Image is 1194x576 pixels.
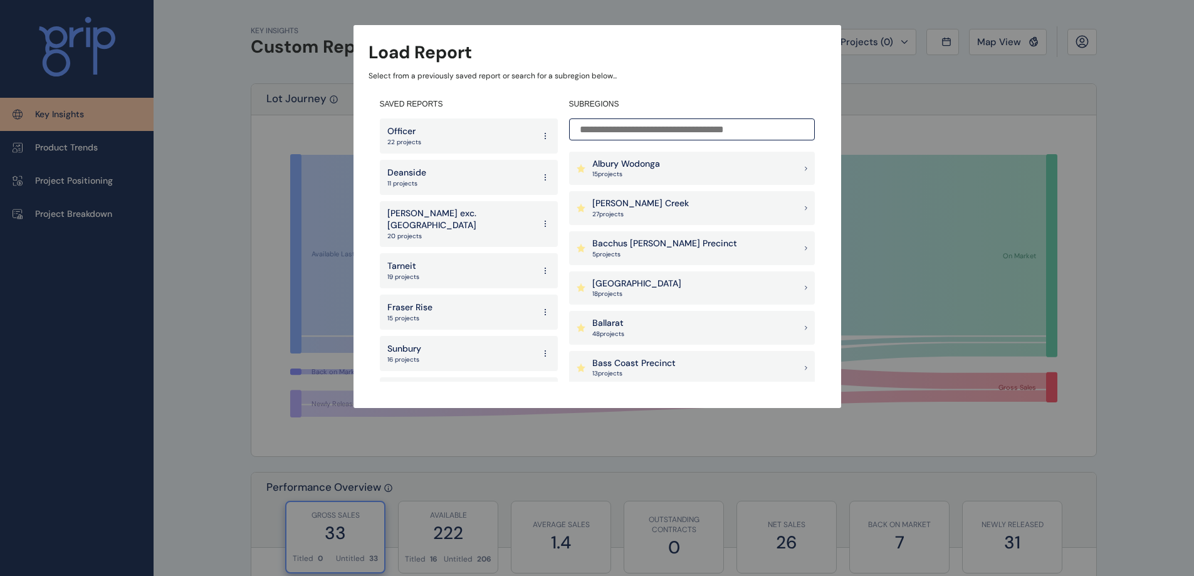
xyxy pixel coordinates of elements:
p: 48 project s [592,330,624,338]
h4: SUBREGIONS [569,99,815,110]
p: Officer [387,125,421,138]
p: Tarneit [387,260,419,273]
h3: Load Report [369,40,472,65]
p: 22 projects [387,138,421,147]
p: 19 projects [387,273,419,281]
p: 18 project s [592,290,681,298]
p: 15 project s [592,170,660,179]
p: Fraser Rise [387,301,432,314]
p: 27 project s [592,210,689,219]
p: 20 projects [387,232,534,241]
p: 5 project s [592,250,737,259]
p: [PERSON_NAME] Creek [592,197,689,210]
h4: SAVED REPORTS [380,99,558,110]
p: Ballarat [592,317,624,330]
p: [PERSON_NAME] exc. [GEOGRAPHIC_DATA] [387,207,534,232]
p: Bacchus [PERSON_NAME] Precinct [592,238,737,250]
p: Bass Coast Precinct [592,357,676,370]
p: Albury Wodonga [592,158,660,170]
p: 13 project s [592,369,676,378]
p: 16 projects [387,355,421,364]
p: 11 projects [387,179,426,188]
p: [GEOGRAPHIC_DATA] [592,278,681,290]
p: 15 projects [387,314,432,323]
p: Deanside [387,167,426,179]
p: Sunbury [387,343,421,355]
p: Select from a previously saved report or search for a subregion below... [369,71,826,81]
